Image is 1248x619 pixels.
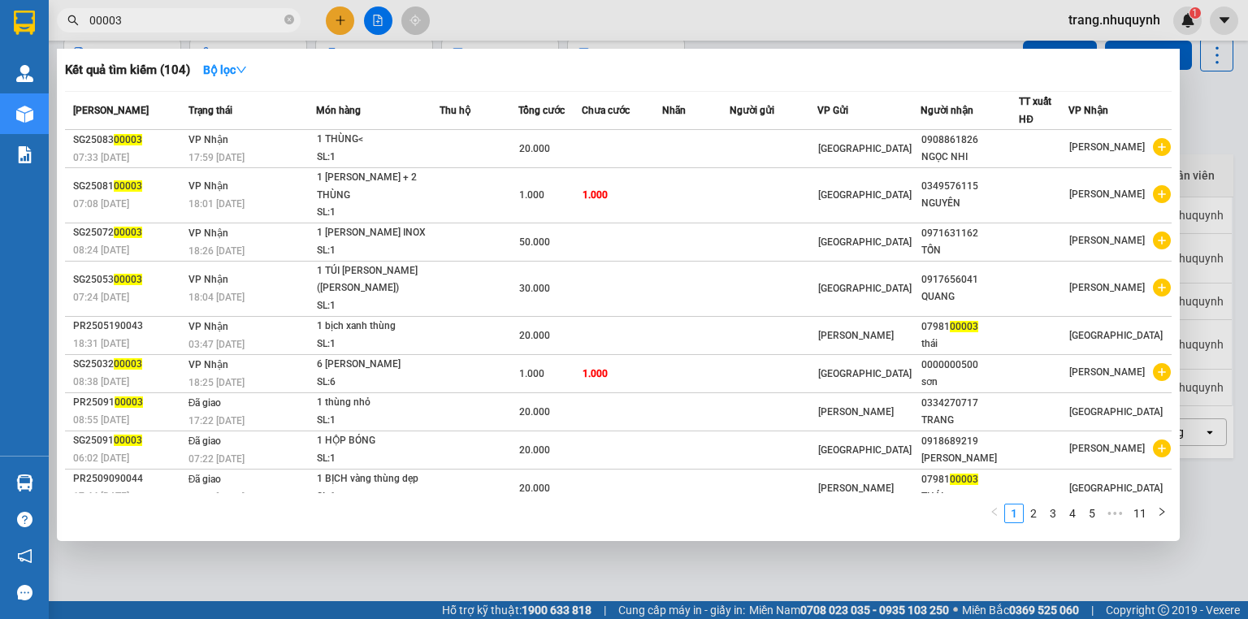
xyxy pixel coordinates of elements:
div: 1 [PERSON_NAME] INOX [317,224,439,242]
span: 20.000 [519,444,550,456]
span: [GEOGRAPHIC_DATA] [818,236,912,248]
div: SG25032 [73,356,184,373]
span: 18:26 [DATE] [188,245,245,257]
div: 0971631162 [921,225,1019,242]
span: plus-circle [1153,138,1171,156]
div: 1 TÚI [PERSON_NAME]([PERSON_NAME]) [317,262,439,297]
span: 17:44 [DATE] [73,491,129,502]
div: SL: 1 [317,412,439,430]
span: VP Nhận [188,180,228,192]
span: 07:22 [DATE] [188,453,245,465]
span: 00003 [115,396,143,408]
span: VP Nhận [188,274,228,285]
span: VP Nhận [188,227,228,239]
div: SL: 1 [317,149,439,167]
img: logo-vxr [14,11,35,35]
span: 08:24 [DATE] [73,245,129,256]
span: plus-circle [1153,185,1171,203]
span: [GEOGRAPHIC_DATA] [818,143,912,154]
div: QUANG [921,288,1019,305]
div: 0908861826 [921,132,1019,149]
h3: Kết quả tìm kiếm ( 104 ) [65,62,190,79]
span: Chưa cước [582,105,630,116]
span: 1.000 [519,368,544,379]
li: Next Page [1152,504,1172,523]
div: SL: 1 [317,488,439,506]
span: [PERSON_NAME] [1069,282,1145,293]
span: 1.000 [583,189,608,201]
div: sơn [921,374,1019,391]
span: 20.000 [519,143,550,154]
span: Nhãn [662,105,686,116]
div: 0000000500 [921,357,1019,374]
input: Tìm tên, số ĐT hoặc mã đơn [89,11,281,29]
div: 1 BỊCH vàng thùng dẹp [317,470,439,488]
div: SL: 1 [317,204,439,222]
a: 2 [1025,504,1042,522]
img: warehouse-icon [16,474,33,491]
div: 07981 [921,318,1019,335]
span: 20.000 [519,406,550,418]
div: PR2505190043 [73,318,184,335]
div: PR25091 [73,394,184,411]
div: 0349576115 [921,178,1019,195]
span: 18:04 [DATE] [188,292,245,303]
span: plus-circle [1153,232,1171,249]
li: 11 [1128,504,1152,523]
span: 30.000 [519,283,550,294]
span: 12:56 [DATE] [188,491,245,503]
span: message [17,585,32,600]
div: 1 THÙNG< [317,131,439,149]
span: [PERSON_NAME] [1069,235,1145,246]
span: [GEOGRAPHIC_DATA] [818,189,912,201]
span: VP Nhận [188,359,228,370]
span: VP Nhận [188,321,228,332]
span: 00003 [114,358,142,370]
span: plus-circle [1153,363,1171,381]
span: Thu hộ [440,105,470,116]
span: VP Gửi [817,105,848,116]
div: TRANG [921,412,1019,429]
li: 2 [1024,504,1043,523]
button: left [985,504,1004,523]
span: 07:08 [DATE] [73,198,129,210]
span: 00003 [114,180,142,192]
div: 1 [PERSON_NAME] + 2 THÙNG [317,169,439,204]
img: solution-icon [16,146,33,163]
span: [PERSON_NAME] [73,105,149,116]
span: [GEOGRAPHIC_DATA] [818,368,912,379]
a: 5 [1083,504,1101,522]
strong: Bộ lọc [203,63,247,76]
span: [GEOGRAPHIC_DATA] [818,283,912,294]
span: plus-circle [1153,279,1171,297]
li: 4 [1063,504,1082,523]
span: Đã giao [188,397,222,409]
li: 1 [1004,504,1024,523]
div: PR2509090044 [73,470,184,487]
span: plus-circle [1153,439,1171,457]
span: [PERSON_NAME] [818,330,894,341]
div: SL: 1 [317,242,439,260]
span: 00003 [114,274,142,285]
div: SG25081 [73,178,184,195]
span: close-circle [284,13,294,28]
a: 11 [1129,504,1151,522]
button: Bộ lọcdown [190,57,260,83]
div: NGỌC NHI [921,149,1019,166]
span: [GEOGRAPHIC_DATA] [1069,406,1163,418]
div: TỐN [921,242,1019,259]
span: 00003 [950,474,978,485]
span: close-circle [284,15,294,24]
span: [PERSON_NAME] [818,406,894,418]
div: 6 [PERSON_NAME] [317,356,439,374]
div: 0917656041 [921,271,1019,288]
span: Người nhận [921,105,973,116]
span: [GEOGRAPHIC_DATA] [1069,330,1163,341]
div: SL: 6 [317,374,439,392]
span: down [236,64,247,76]
li: 3 [1043,504,1063,523]
div: SL: 1 [317,297,439,315]
div: 07981 [921,471,1019,488]
a: 3 [1044,504,1062,522]
span: Người gửi [730,105,774,116]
